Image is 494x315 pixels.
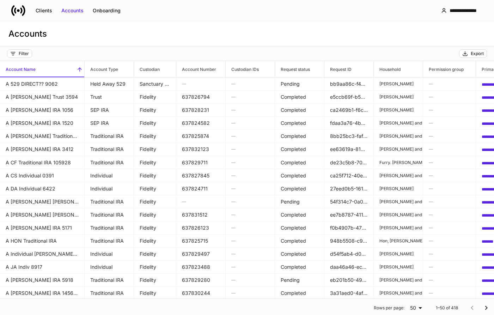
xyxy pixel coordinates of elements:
span: Custodian [134,61,176,77]
td: Traditional IRA [85,195,134,208]
span: Custodian IDs [226,61,275,77]
button: Clients [31,5,57,16]
td: Pending [275,195,324,208]
h6: Permission group [423,66,464,73]
div: Export [471,51,484,56]
td: SEP IRA [85,104,134,117]
td: Fidelity [134,182,176,195]
td: Completed [275,104,324,117]
h6: — [429,93,470,100]
p: [PERSON_NAME] and [PERSON_NAME] [379,277,417,283]
div: Clients [36,7,52,14]
h6: Request ID [324,66,352,73]
td: Completed [275,156,324,169]
p: [PERSON_NAME] and [PERSON_NAME] [379,225,417,231]
td: Fidelity [134,117,176,130]
div: Onboarding [93,7,121,14]
td: Completed [275,235,324,248]
td: 637831512 [176,208,226,222]
h6: — [231,237,269,244]
td: Individual [85,182,134,195]
td: Completed [275,222,324,235]
td: Completed [275,143,324,156]
td: Fidelity [134,195,176,208]
h6: — [429,107,470,114]
td: Fidelity [134,248,176,261]
td: bb9aa86c-f450-4fa0-99be-e0722fbb40d0 [324,78,374,91]
td: Fidelity [134,130,176,143]
h6: — [429,277,470,284]
h6: Account Number [176,66,216,73]
td: Completed [275,261,324,274]
p: 1–50 of 418 [436,305,458,311]
h6: Account Type [85,66,118,73]
h6: Custodian [134,66,160,73]
h3: Accounts [8,28,47,40]
p: [PERSON_NAME] [379,264,417,270]
p: [PERSON_NAME] [379,186,417,192]
td: 637828231 [176,104,226,117]
button: Go to next page [479,301,493,315]
td: Completed [275,248,324,261]
td: Completed [275,130,324,143]
h6: Custodian IDs [226,66,259,73]
td: Completed [275,169,324,182]
td: daa46a46-ecfc-4244-94af-e983f941a63d [324,261,374,274]
span: Household [374,61,423,77]
h6: — [231,224,269,231]
td: Individual [85,169,134,182]
h6: — [429,159,470,166]
div: Filter [19,51,29,56]
h6: — [231,133,269,140]
td: 637832123 [176,143,226,156]
p: [PERSON_NAME] [379,107,417,113]
h6: — [231,159,269,166]
td: Fidelity [134,222,176,235]
td: 637829280 [176,274,226,287]
td: Fidelity [134,156,176,169]
td: e5ccb69f-b5d2-4e3c-b9dd-d1008a6a2783 [324,91,374,104]
td: ca2469b1-f6c3-4365-8815-b40ab6401042 [324,104,374,117]
td: Traditional IRA [85,208,134,222]
h6: — [429,80,470,87]
td: ee63619a-81d7-4148-b9fc-9dd113e0d14e [324,143,374,156]
h6: — [231,146,269,153]
h6: Household [374,66,401,73]
td: 637824582 [176,117,226,130]
span: Permission group [423,61,476,77]
td: Completed [275,182,324,195]
h6: — [429,185,470,192]
p: Furry. [PERSON_NAME] [379,160,417,165]
td: d54f5ab4-d0e2-4e7d-b2bd-50b19f85a4cf [324,248,374,261]
td: 637823488 [176,261,226,274]
h6: — [231,198,269,205]
h6: — [182,80,220,87]
p: [PERSON_NAME] [379,81,417,87]
p: [PERSON_NAME] and [PERSON_NAME] [379,199,417,205]
span: Request ID [324,61,373,77]
p: [PERSON_NAME] and [PERSON_NAME] [379,146,417,152]
td: Pending [275,274,324,287]
h6: — [231,277,269,284]
td: SEP IRA [85,117,134,130]
h6: — [231,264,269,271]
td: 3a31aed0-4af0-4597-9006-4e40dd4e6dc8 [324,287,374,300]
h6: — [429,120,470,127]
h6: — [429,224,470,231]
td: Fidelity [134,169,176,182]
td: Fidelity [134,143,176,156]
span: Account Number [176,61,225,77]
td: 637829711 [176,156,226,169]
td: Traditional IRA [85,235,134,248]
span: Request status [275,61,324,77]
h6: — [231,290,269,297]
td: de23c5b8-7004-46e8-aa9b-ff1c4ab888b9 [324,156,374,169]
td: Fidelity [134,261,176,274]
h6: — [182,198,220,205]
td: Traditional IRA [85,156,134,169]
td: Pending [275,78,324,91]
h6: Request status [275,66,310,73]
td: ee7b8787-4113-45a4-ba1b-38262c506143 [324,208,374,222]
p: [PERSON_NAME] [379,251,417,257]
button: Onboarding [88,5,125,16]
